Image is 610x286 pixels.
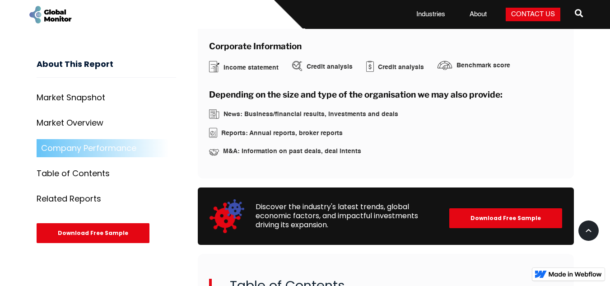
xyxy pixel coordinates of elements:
a: Industries [411,10,451,19]
div: Income statement [224,63,279,72]
div: Download Free Sample [449,208,562,228]
h3: Corporate Information [209,42,563,51]
a: Market Snapshot [37,89,176,107]
a:  [575,5,583,23]
div: Benchmark score [456,61,510,70]
div: Market Overview [37,119,103,128]
span:  [575,7,583,19]
a: Company Performance [37,140,176,158]
div: Reports: Annual reports, broker reports [221,129,343,138]
div: Credit analysis [378,63,424,72]
h3: About This Report [37,60,176,78]
a: home [28,5,73,25]
div: Credit analysis [307,62,353,71]
div: Related Reports [37,195,101,204]
div: Company Performance [41,144,136,153]
a: About [464,10,492,19]
div: Market Snapshot [37,94,105,103]
a: Market Overview [37,114,176,132]
a: Related Reports [37,190,176,208]
div: M&A: Information on past deals, deal intents [223,147,361,156]
div: News: Business/financial results, investments and deals [224,110,398,119]
img: Made in Webflow [549,272,602,277]
div: Table of Contents [37,169,110,178]
div: Discover the industry's latest trends, global economic factors, and impactful investments driving... [256,202,438,230]
a: Contact Us [506,8,560,21]
div: Download Free Sample [37,224,149,244]
h3: Depending on the size and type of the organisation we may also provide: [209,90,563,99]
a: Table of Contents [37,165,176,183]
